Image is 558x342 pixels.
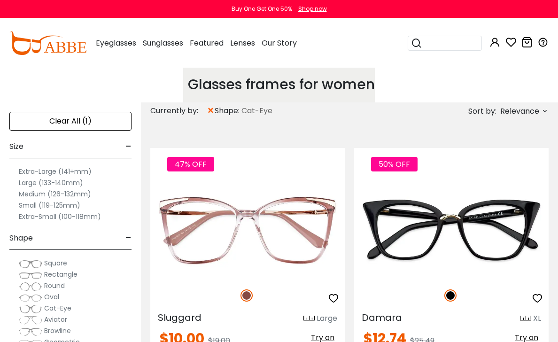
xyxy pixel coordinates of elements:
span: Browline [44,326,71,335]
span: Aviator [44,315,67,324]
label: Extra-Small (100-118mm) [19,211,101,222]
span: Cat-Eye [241,105,272,117]
span: Sunglasses [143,38,183,48]
img: Black [444,289,457,302]
div: Large [317,313,337,324]
span: Sort by: [468,106,496,117]
span: Sluggard [158,311,201,324]
div: Shop now [298,5,327,13]
span: Shape [9,227,33,249]
h1: Glasses frames for women [188,76,375,93]
span: Featured [190,38,224,48]
span: Damara [362,311,402,324]
span: shape: [215,105,241,117]
img: Cat-Eye.png [19,304,42,314]
img: Oval.png [19,293,42,303]
img: size ruler [303,315,315,322]
div: Clear All (1) [9,112,132,131]
div: Currently by: [150,102,207,119]
img: abbeglasses.com [9,31,86,55]
a: Shop now [294,5,327,13]
span: Relevance [500,103,539,120]
label: Small (119-125mm) [19,200,80,211]
span: Lenses [230,38,255,48]
img: Square.png [19,259,42,269]
img: Aviator.png [19,316,42,325]
span: 47% OFF [167,157,214,171]
span: Round [44,281,65,290]
div: XL [533,313,541,324]
img: Brown Sluggard - TR ,Universal Bridge Fit [150,182,345,279]
img: Browline.png [19,327,42,336]
span: Rectangle [44,270,77,279]
div: Buy One Get One 50% [232,5,292,13]
span: × [207,102,215,119]
label: Medium (126-132mm) [19,188,91,200]
span: Square [44,258,67,268]
span: 50% OFF [371,157,418,171]
img: Rectangle.png [19,271,42,280]
img: Black Damara - Acetate,Metal ,Universal Bridge Fit [354,182,549,279]
img: Brown [240,289,253,302]
span: Our Story [262,38,297,48]
span: - [125,135,132,158]
span: Oval [44,292,59,302]
span: - [125,227,132,249]
img: size ruler [520,315,531,322]
label: Large (133-140mm) [19,177,83,188]
label: Extra-Large (141+mm) [19,166,92,177]
span: Size [9,135,23,158]
img: Round.png [19,282,42,291]
span: Cat-Eye [44,303,71,313]
span: Eyeglasses [96,38,136,48]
